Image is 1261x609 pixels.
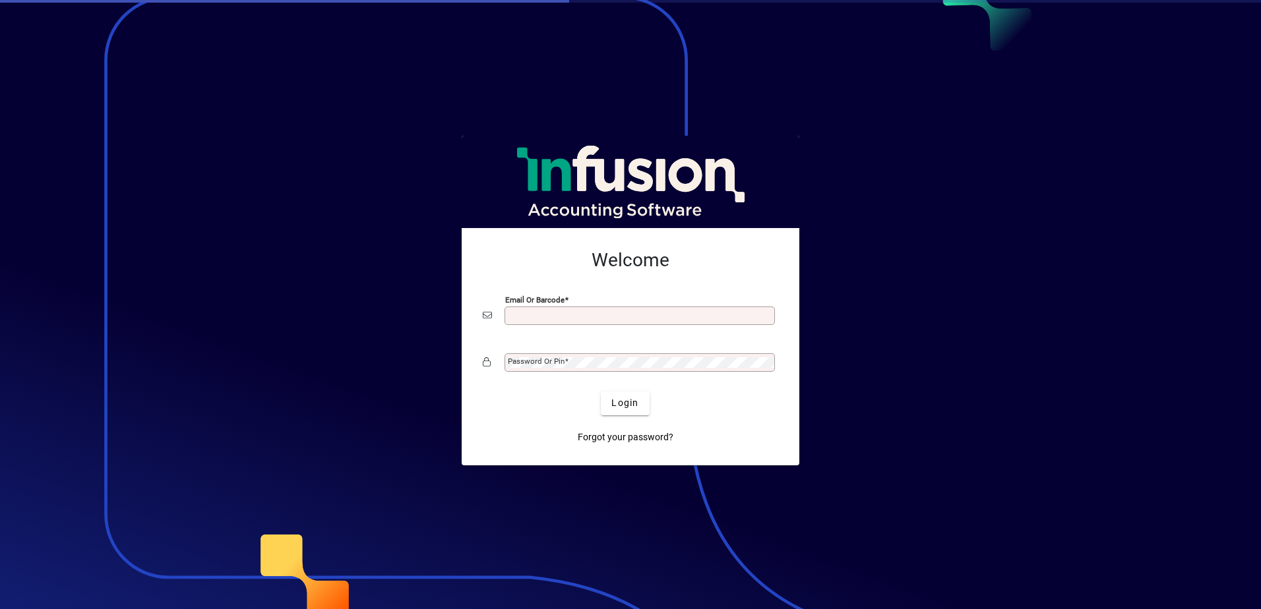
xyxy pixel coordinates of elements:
[572,426,679,449] a: Forgot your password?
[508,357,565,366] mat-label: Password or Pin
[483,249,778,272] h2: Welcome
[578,430,673,444] span: Forgot your password?
[505,295,565,304] mat-label: Email or Barcode
[601,391,649,415] button: Login
[611,396,638,410] span: Login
